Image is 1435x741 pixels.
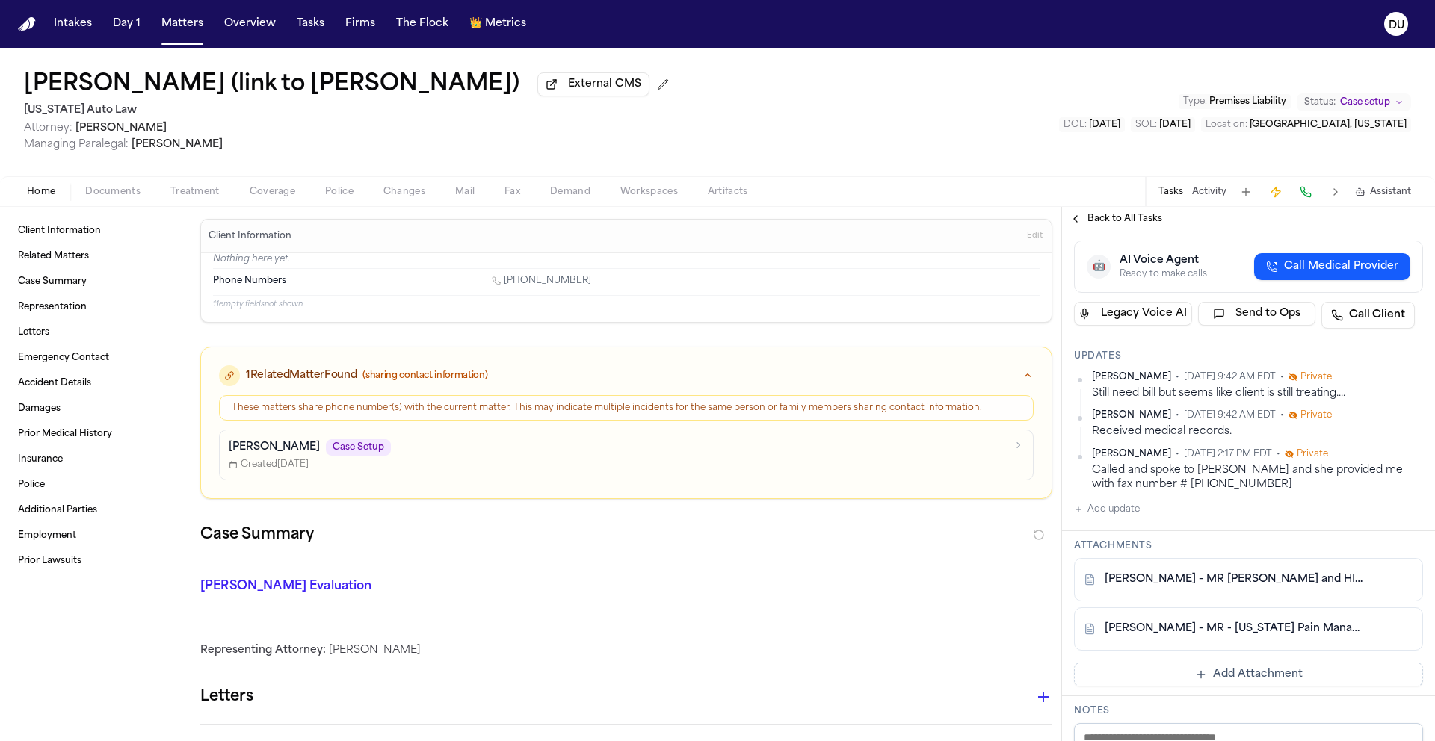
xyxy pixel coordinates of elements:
button: Add Task [1235,182,1256,202]
a: Prior Medical History [12,422,179,446]
a: Case Summary [12,270,179,294]
span: • [1280,409,1284,421]
button: Activity [1192,186,1226,198]
span: Case setup [1340,96,1390,108]
span: SOL : [1135,120,1157,129]
button: Change status from Case setup [1297,93,1411,111]
a: Matters [155,10,209,37]
span: External CMS [568,77,641,92]
button: Edit matter name [24,72,519,99]
span: Private [1300,409,1332,421]
button: Intakes [48,10,98,37]
span: Mail [455,186,475,198]
span: Coverage [250,186,295,198]
span: [PERSON_NAME] [75,123,167,134]
a: Client Information [12,219,179,243]
div: [PERSON_NAME] [200,643,1052,658]
a: [PERSON_NAME]Case SetupCreated[DATE] [219,430,1034,480]
a: Insurance [12,447,179,471]
span: Treatment [170,186,220,198]
span: 1 Related Matter Found [246,368,357,383]
a: [PERSON_NAME] - MR [PERSON_NAME] and HIPAA Auth to [US_STATE] Pain Management - [DATE] [1105,572,1363,587]
button: The Flock [390,10,454,37]
span: Case Setup [326,439,391,456]
button: Call Medical Provider [1254,253,1410,280]
span: [PERSON_NAME] [1092,371,1171,383]
button: Create Immediate Task [1265,182,1286,202]
span: • [1176,409,1179,421]
a: Police [12,473,179,497]
span: Documents [85,186,141,198]
span: Representing Attorney: [200,645,326,656]
div: AI Voice Agent [1120,253,1207,268]
a: Prior Lawsuits [12,549,179,573]
span: Premises Liability [1209,97,1286,106]
span: Location : [1206,120,1247,129]
div: Called and spoke to [PERSON_NAME] and she provided me with fax number # [PHONE_NUMBER] [1092,463,1423,492]
span: 🤖 [1093,259,1105,274]
h3: Client Information [206,230,294,242]
span: Managing Paralegal: [24,139,129,150]
a: Emergency Contact [12,346,179,370]
button: Edit SOL: 2028-08-06 [1131,117,1195,132]
button: External CMS [537,72,649,96]
a: [PERSON_NAME] - MR - [US_STATE] Pain Management - [DATE] to [DATE] [1105,621,1363,636]
span: Demand [550,186,590,198]
a: Employment [12,524,179,548]
span: Changes [383,186,425,198]
a: Damages [12,397,179,421]
button: Send to Ops [1198,302,1316,326]
p: 11 empty fields not shown. [213,299,1040,310]
button: 1RelatedMatterFound(sharing contact information) [201,347,1052,395]
button: crownMetrics [463,10,532,37]
span: Home [27,186,55,198]
a: Day 1 [107,10,146,37]
span: Fax [504,186,520,198]
div: These matters share phone number(s) with the current matter. This may indicate multiple incidents... [232,402,1021,414]
a: Letters [12,320,179,344]
a: Call Client [1321,302,1415,329]
span: Police [325,186,354,198]
a: Related Matters [12,244,179,268]
button: Tasks [291,10,330,37]
span: Artifacts [708,186,748,198]
button: Legacy Voice AI [1074,302,1192,326]
span: Phone Numbers [213,275,286,287]
h2: [US_STATE] Auto Law [24,102,675,120]
button: Edit Location: Northville, Michigan [1201,117,1411,132]
span: Private [1300,371,1332,383]
button: Edit [1022,224,1047,248]
span: Status: [1304,96,1336,108]
button: Edit DOL: 2025-08-06 [1059,117,1125,132]
button: Back to All Tasks [1062,213,1170,225]
a: Representation [12,295,179,319]
a: Additional Parties [12,498,179,522]
a: Overview [218,10,282,37]
span: [DATE] 9:42 AM EDT [1184,371,1276,383]
button: Firms [339,10,381,37]
h1: Letters [200,685,253,709]
span: Workspaces [620,186,678,198]
span: [PERSON_NAME] [132,139,223,150]
span: Assistant [1370,186,1411,198]
a: Home [18,17,36,31]
h3: Notes [1074,705,1423,717]
span: Call Medical Provider [1284,259,1398,274]
span: Private [1297,448,1328,460]
span: • [1176,371,1179,383]
h3: Attachments [1074,540,1423,552]
div: Ready to make calls [1120,268,1207,280]
span: Attorney: [24,123,72,134]
a: Accident Details [12,371,179,395]
span: Back to All Tasks [1087,213,1162,225]
span: [DATE] 9:42 AM EDT [1184,409,1276,421]
img: Finch Logo [18,17,36,31]
h2: Case Summary [200,523,314,547]
span: (sharing contact information) [362,370,487,382]
button: Tasks [1158,186,1183,198]
h3: Updates [1074,350,1423,362]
